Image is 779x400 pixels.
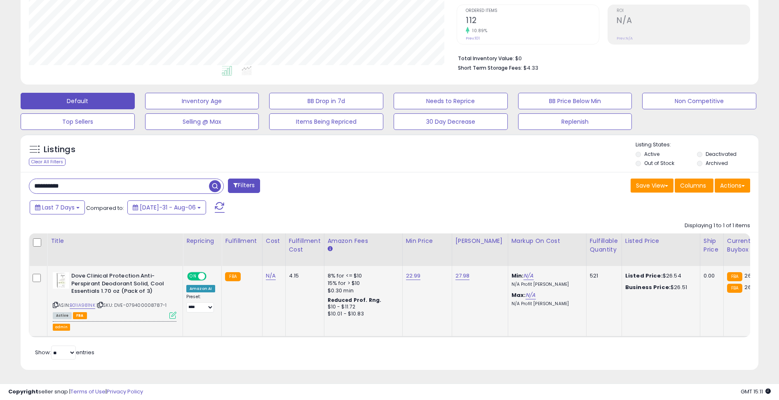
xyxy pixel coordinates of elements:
button: BB Drop in 7d [269,93,383,109]
span: | SKU: DVE-079400008787-1 [96,302,167,308]
span: ROI [617,9,750,13]
a: N/A [523,272,533,280]
div: 8% for <= $10 [328,272,396,280]
button: 30 Day Decrease [394,113,508,130]
span: 26.54 [744,272,760,280]
span: All listings currently available for purchase on Amazon [53,312,72,319]
label: Out of Stock [644,160,674,167]
small: FBA [727,284,742,293]
p: Listing States: [636,141,758,149]
b: Business Price: [625,283,671,291]
button: Needs to Reprice [394,93,508,109]
div: 521 [590,272,615,280]
div: Title [51,237,179,245]
div: Listed Price [625,237,697,245]
div: 0.00 [704,272,717,280]
h2: N/A [617,16,750,27]
label: Archived [706,160,728,167]
button: Non Competitive [642,93,756,109]
div: Repricing [186,237,218,245]
div: Markup on Cost [512,237,583,245]
div: $10 - $11.72 [328,304,396,311]
strong: Copyright [8,388,38,395]
a: 27.98 [455,272,470,280]
div: $26.54 [625,272,694,280]
small: FBA [727,272,742,281]
th: The percentage added to the cost of goods (COGS) that forms the calculator for Min & Max prices. [508,233,586,266]
a: N/A [266,272,276,280]
button: Selling @ Max [145,113,259,130]
div: Current Buybox Price [727,237,770,254]
div: Fulfillment Cost [289,237,321,254]
button: Columns [675,179,713,193]
div: $10.01 - $10.83 [328,311,396,318]
button: Save View [631,179,673,193]
div: Min Price [406,237,448,245]
div: 15% for > $10 [328,280,396,287]
div: [PERSON_NAME] [455,237,504,245]
button: admin [53,324,70,331]
span: 26.54 [744,283,760,291]
button: Default [21,93,135,109]
button: Replenish [518,113,632,130]
b: Short Term Storage Fees: [458,64,522,71]
label: Deactivated [706,151,737,158]
div: $0.30 min [328,287,396,294]
div: Cost [266,237,282,245]
span: ON [188,273,198,280]
div: Fulfillable Quantity [590,237,618,254]
li: $0 [458,53,744,63]
div: Preset: [186,294,215,313]
b: Max: [512,291,526,299]
a: Terms of Use [70,388,106,395]
h5: Listings [44,144,75,155]
span: Ordered Items [466,9,599,13]
small: Prev: 101 [466,36,480,41]
span: Last 7 Days [42,203,75,212]
b: Listed Price: [625,272,663,280]
span: $4.33 [523,64,538,72]
span: [DATE]-31 - Aug-06 [140,203,196,212]
h2: 112 [466,16,599,27]
span: Compared to: [86,204,124,212]
span: Show: entries [35,348,94,356]
p: N/A Profit [PERSON_NAME] [512,282,580,287]
div: Fulfillment [225,237,258,245]
button: Top Sellers [21,113,135,130]
div: Amazon Fees [328,237,399,245]
b: Reduced Prof. Rng. [328,296,382,304]
small: 10.89% [469,28,487,34]
div: Clear All Filters [29,158,66,166]
b: Total Inventory Value: [458,55,514,62]
img: 41AF61+JqSL._SL40_.jpg [53,272,69,289]
div: Ship Price [704,237,720,254]
button: Last 7 Days [30,200,85,214]
div: $26.51 [625,284,694,291]
button: Items Being Repriced [269,113,383,130]
button: BB Price Below Min [518,93,632,109]
span: FBA [73,312,87,319]
button: [DATE]-31 - Aug-06 [127,200,206,214]
small: FBA [225,272,240,281]
p: N/A Profit [PERSON_NAME] [512,301,580,307]
div: ASIN: [53,272,176,318]
label: Active [644,151,659,158]
a: 22.99 [406,272,421,280]
span: 2025-08-14 15:11 GMT [741,388,771,395]
span: Columns [680,181,706,190]
div: seller snap | | [8,388,143,396]
button: Filters [228,179,260,193]
small: Prev: N/A [617,36,633,41]
div: Displaying 1 to 1 of 1 items [685,222,750,230]
a: Privacy Policy [107,388,143,395]
a: N/A [526,291,535,299]
small: Amazon Fees. [328,245,333,253]
span: OFF [205,273,218,280]
b: Min: [512,272,524,280]
button: Actions [715,179,750,193]
div: Amazon AI [186,285,215,292]
button: Inventory Age [145,93,259,109]
b: Dove Clinical Protection Anti-Perspirant Deodorant Solid, Cool Essentials 1.70 oz (Pack of 3) [71,272,171,297]
div: 4.15 [289,272,318,280]
a: B01IA981NK [70,302,95,309]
